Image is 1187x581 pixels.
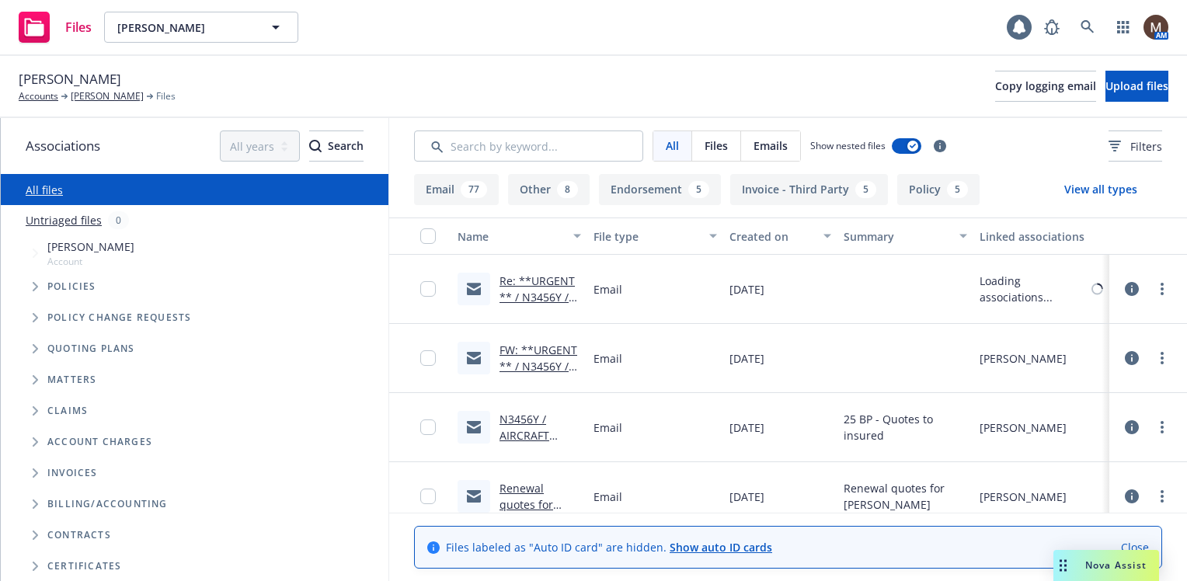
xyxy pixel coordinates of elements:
a: more [1153,418,1171,437]
span: Billing/Accounting [47,499,168,509]
button: Name [451,217,587,255]
input: Toggle Row Selected [420,350,436,366]
input: Search by keyword... [414,130,643,162]
span: Quoting plans [47,344,135,353]
span: Nova Assist [1085,558,1147,572]
div: Search [309,131,364,161]
div: [PERSON_NAME] [980,489,1067,505]
div: Tree Example [1,235,388,489]
span: Policies [47,282,96,291]
div: [PERSON_NAME] [980,350,1067,367]
button: Endorsement [599,174,721,205]
a: Show auto ID cards [670,540,772,555]
span: Upload files [1105,78,1168,93]
span: All [666,137,679,154]
button: Summary [837,217,973,255]
span: [PERSON_NAME] [19,69,121,89]
span: Invoices [47,468,98,478]
div: File type [593,228,700,245]
button: SearchSearch [309,130,364,162]
button: Invoice - Third Party [730,174,888,205]
div: 5 [855,181,876,198]
button: Linked associations [973,217,1109,255]
button: View all types [1039,174,1162,205]
button: Created on [723,217,837,255]
input: Toggle Row Selected [420,489,436,504]
span: Email [593,489,622,505]
span: Certificates [47,562,121,571]
input: Select all [420,228,436,244]
span: Associations [26,136,100,156]
button: Policy [897,174,980,205]
a: [PERSON_NAME] [71,89,144,103]
input: Toggle Row Selected [420,419,436,435]
span: Emails [754,137,788,154]
a: Switch app [1108,12,1139,43]
a: Untriaged files [26,212,102,228]
div: Linked associations [980,228,1103,245]
span: Email [593,281,622,297]
button: Email [414,174,499,205]
button: Copy logging email [995,71,1096,102]
span: [PERSON_NAME] [117,19,252,36]
span: Email [593,419,622,436]
a: Report a Bug [1036,12,1067,43]
span: Matters [47,375,96,384]
div: 5 [688,181,709,198]
button: Upload files [1105,71,1168,102]
a: Re: **URGENT ** / N3456Y / AIRCRAFT QUOTE / [PERSON_NAME] [500,273,576,370]
button: Other [508,174,590,205]
span: [PERSON_NAME] [47,238,134,255]
span: Files [65,21,92,33]
span: 25 BP - Quotes to insured [844,411,967,444]
span: Filters [1109,138,1162,155]
img: photo [1143,15,1168,40]
input: Toggle Row Selected [420,281,436,297]
span: Files [705,137,728,154]
span: Claims [47,406,88,416]
a: more [1153,349,1171,367]
span: [DATE] [729,419,764,436]
span: Account [47,255,134,268]
span: Files labeled as "Auto ID card" are hidden. [446,539,772,555]
div: Created on [729,228,813,245]
div: Drag to move [1053,550,1073,581]
a: N3456Y / AIRCRAFT QUOTE / [PERSON_NAME] [500,412,576,492]
a: Close [1121,539,1149,555]
button: Nova Assist [1053,550,1159,581]
svg: Search [309,140,322,152]
div: 5 [947,181,968,198]
div: Name [458,228,564,245]
span: Show nested files [810,139,886,152]
button: [PERSON_NAME] [104,12,298,43]
div: Loading associations... [980,273,1088,305]
div: 0 [108,211,129,229]
span: Account charges [47,437,152,447]
a: Search [1072,12,1103,43]
span: Filters [1130,138,1162,155]
a: Accounts [19,89,58,103]
a: more [1153,280,1171,298]
span: Renewal quotes for [PERSON_NAME] [844,480,967,513]
span: [DATE] [729,350,764,367]
span: Files [156,89,176,103]
a: Files [12,5,98,49]
span: [DATE] [729,281,764,297]
span: Email [593,350,622,367]
button: File type [587,217,723,255]
div: 77 [461,181,487,198]
button: Filters [1109,130,1162,162]
span: Policy change requests [47,313,191,322]
div: [PERSON_NAME] [980,419,1067,436]
a: All files [26,183,63,197]
a: more [1153,487,1171,506]
span: Copy logging email [995,78,1096,93]
a: Renewal quotes for [PERSON_NAME] [500,481,576,544]
div: Summary [844,228,950,245]
a: FW: **URGENT ** / N3456Y / AIRCRAFT QUOTE / [PERSON_NAME] [500,343,577,439]
div: 8 [557,181,578,198]
span: Contracts [47,531,111,540]
span: [DATE] [729,489,764,505]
